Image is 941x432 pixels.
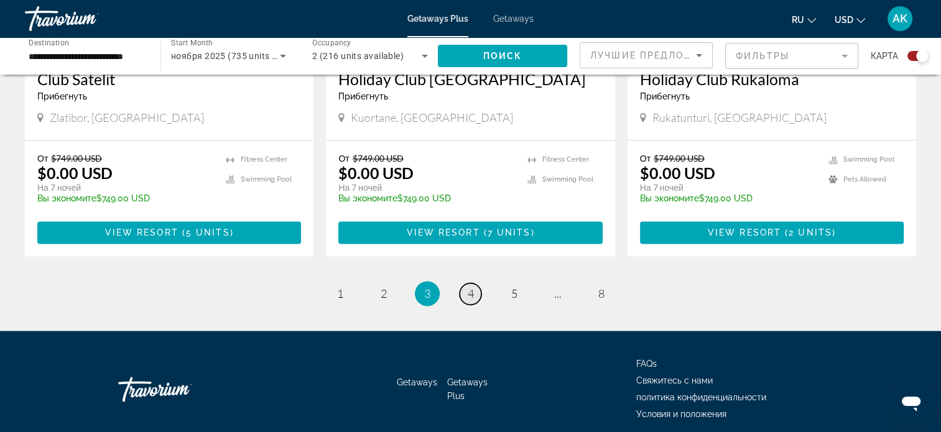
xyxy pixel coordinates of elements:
span: Swimming Pool [542,175,593,183]
button: View Resort(7 units) [338,221,602,244]
a: FAQs [636,359,657,369]
p: $749.00 USD [338,193,514,203]
span: Swimming Pool [241,175,292,183]
p: На 7 ночей [338,182,514,193]
span: Destination [29,38,69,47]
a: Getaways [397,377,437,387]
a: Club Satelit [37,70,301,88]
span: Лучшие предложения [590,50,723,60]
button: User Menu [884,6,916,32]
span: ru [792,15,804,25]
span: Occupancy [312,39,351,47]
span: $749.00 USD [353,153,404,163]
span: View Resort [708,227,781,237]
p: $0.00 USD [640,163,715,182]
a: Getaways [493,14,534,24]
span: Pets Allowed [843,175,886,183]
a: Getaways Plus [407,14,468,24]
a: политика конфиденциальности [636,392,766,402]
a: Travorium [25,2,149,35]
button: Change language [792,11,816,29]
span: ( ) [178,227,234,237]
p: $749.00 USD [37,193,213,203]
span: 4 [468,287,474,300]
span: ноября 2025 (735 units available) [171,51,312,61]
span: AK [892,12,907,25]
a: Travorium [118,370,243,408]
span: Прибегнуть [640,91,690,101]
span: 7 units [488,227,531,237]
span: USD [835,15,853,25]
span: Вы экономите [37,193,96,203]
span: 2 units [789,227,832,237]
button: Поиск [438,45,567,67]
span: 2 [381,287,387,300]
span: Kuortane, [GEOGRAPHIC_DATA] [351,111,513,124]
span: карта [871,47,898,65]
span: Прибегнуть [338,91,388,101]
p: На 7 ночей [640,182,816,193]
span: 8 [598,287,605,300]
p: $0.00 USD [37,163,113,182]
iframe: Кнопка запуска окна обмена сообщениями [891,382,931,422]
a: Getaways Plus [447,377,488,401]
a: Условия и положения [636,409,726,419]
span: Zlatibor, [GEOGRAPHIC_DATA] [50,111,204,124]
span: 3 [424,287,430,300]
p: $749.00 USD [640,193,816,203]
span: От [640,153,651,163]
span: Swimming Pool [843,155,894,163]
nav: Pagination [25,281,916,306]
button: View Resort(2 units) [640,221,904,244]
span: $749.00 USD [654,153,705,163]
span: Прибегнуть [37,91,87,101]
span: ( ) [781,227,836,237]
span: ... [554,287,562,300]
span: Start Month [171,39,213,47]
span: View Resort [406,227,480,237]
a: Holiday Club [GEOGRAPHIC_DATA] [338,70,602,88]
button: View Resort(5 units) [37,221,301,244]
span: 5 [511,287,517,300]
span: Вы экономите [338,193,397,203]
span: От [37,153,48,163]
span: $749.00 USD [51,153,102,163]
span: ( ) [480,227,535,237]
span: 2 (216 units available) [312,51,404,61]
span: Fitness Center [542,155,589,163]
p: На 7 ночей [37,182,213,193]
button: Change currency [835,11,865,29]
a: Свяжитесь с нами [636,375,713,385]
span: View Resort [105,227,178,237]
mat-select: Sort by [590,48,702,63]
span: Поиск [483,51,522,61]
p: $0.00 USD [338,163,414,182]
span: 5 units [186,227,230,237]
span: От [338,153,349,163]
a: Holiday Club Rukaloma [640,70,904,88]
span: Rukatunturi, [GEOGRAPHIC_DATA] [652,111,827,124]
span: Вы экономите [640,193,699,203]
span: Fitness Center [241,155,287,163]
button: Filter [725,42,858,70]
span: 1 [337,287,343,300]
